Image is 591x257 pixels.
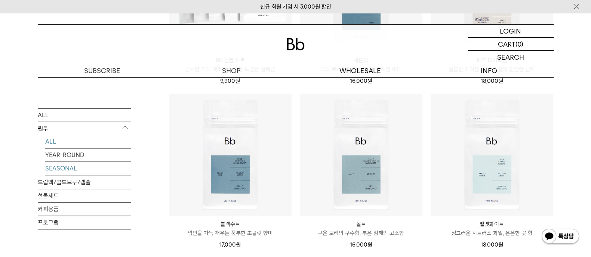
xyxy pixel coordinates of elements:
img: 카카오톡 채널 1:1 채팅 버튼 [541,228,580,246]
p: 구운 보리의 구수함, 볶은 참깨의 고소함 [300,229,422,238]
span: 17,000 [219,241,241,248]
span: 16,000 [350,241,372,248]
img: 벨벳화이트 [431,94,553,216]
p: 블랙수트 [169,220,292,229]
p: WHOLESALE [296,64,425,77]
a: SEASONAL [45,162,131,175]
p: INFO [425,64,554,77]
p: LOGIN [500,25,521,37]
a: ALL [38,109,131,122]
span: 16,000 [350,78,372,84]
p: CART [498,38,515,50]
span: 원 [236,241,241,248]
p: 몰트 [300,220,422,229]
span: 18,000 [481,241,503,248]
a: YEAR-ROUND [45,148,131,162]
a: 프로그램 [38,216,131,229]
span: 원 [235,78,240,84]
p: (0) [515,38,523,50]
a: SUBSCRIBE [38,64,167,77]
p: 입안을 가득 채우는 풍부한 초콜릿 향미 [169,229,292,238]
a: ALL [45,135,131,148]
span: 원 [498,78,503,84]
p: SEARCH [497,51,524,64]
a: 신규 회원 가입 시 3,000원 할인 [260,3,331,10]
img: 몰트 [300,94,422,216]
img: 블랙수트 [169,94,292,216]
a: 몰트 구운 보리의 구수함, 볶은 참깨의 고소함 [300,220,422,238]
a: CART (0) [468,38,554,51]
img: 로고 [287,38,305,50]
a: 벨벳화이트 싱그러운 시트러스 과일, 은은한 꽃 향 [431,220,553,238]
p: 벨벳화이트 [431,220,553,229]
a: 블랙수트 입안을 가득 채우는 풍부한 초콜릿 향미 [169,220,292,238]
span: 9,900 [220,78,240,84]
a: 드립백/콜드브루/캡슐 [38,176,131,189]
span: 원 [367,241,372,248]
a: 커피용품 [38,203,131,216]
p: 싱그러운 시트러스 과일, 은은한 꽃 향 [431,229,553,238]
a: SHOP [167,64,296,77]
p: 원두 [38,122,131,135]
a: LOGIN [468,25,554,38]
span: 원 [498,241,503,248]
a: 선물세트 [38,189,131,202]
span: 18,000 [481,78,503,84]
span: 원 [367,78,372,84]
